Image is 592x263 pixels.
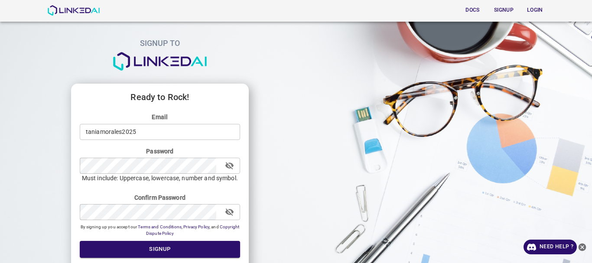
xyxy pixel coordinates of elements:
img: LinkedAI [47,5,100,16]
a: Login [519,1,550,19]
button: Signup [490,3,517,17]
button: Docs [459,3,486,17]
button: Signup [80,241,240,258]
a: Privacy Policy [183,224,209,229]
a: Signup [488,1,519,19]
a: Terms and Conditions [137,224,182,229]
span: Must include: [80,174,240,183]
label: Confirm Password [80,193,240,202]
a: Need Help ? [524,240,577,254]
h4: SIGNUP TO [71,39,249,48]
label: Password [80,147,240,156]
img: logo.png [112,52,208,71]
button: close-help [577,240,588,254]
h3: Ready to Rock! [80,92,240,108]
label: Email [80,113,240,121]
a: Docs [457,1,488,19]
p: By signing up you accept our , , and [80,224,240,237]
button: Login [521,3,549,17]
span: Uppercase, lowercase, number and symbol. [120,175,238,182]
